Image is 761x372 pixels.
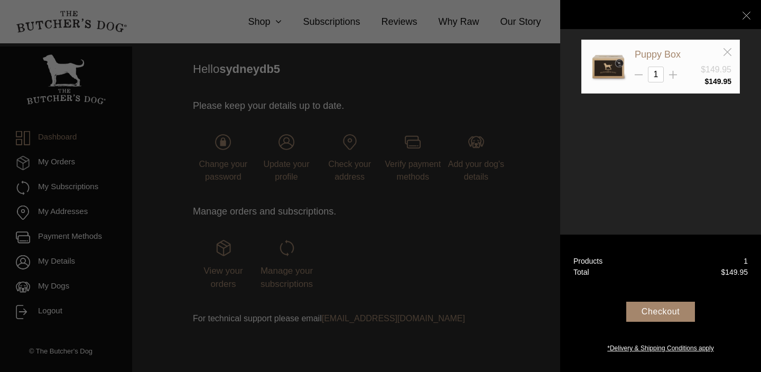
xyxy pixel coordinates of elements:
div: Checkout [626,302,695,322]
div: Total [573,267,589,278]
div: Products [573,256,602,267]
a: Products 1 Total $149.95 Checkout [560,235,761,372]
span: $ [704,77,709,86]
bdi: 149.95 [721,268,748,276]
span: $ [721,268,725,276]
img: Puppy Box [590,48,627,85]
a: *Delivery & Shipping Conditions apply [560,341,761,353]
bdi: 149.95 [704,77,731,86]
a: Puppy Box [635,49,681,60]
div: 1 [744,256,748,267]
div: $149.95 [701,63,731,76]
